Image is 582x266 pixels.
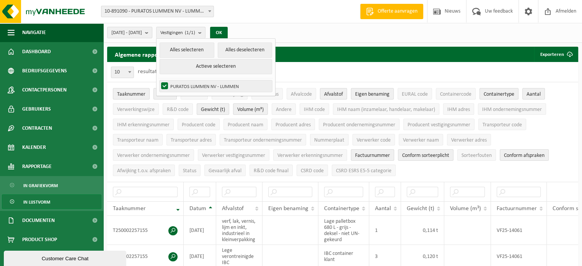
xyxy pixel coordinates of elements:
[113,149,194,161] button: Verwerker ondernemingsnummerVerwerker ondernemingsnummer: Activate to sort
[324,91,343,97] span: Afvalstof
[320,88,347,100] button: AfvalstofAfvalstof: Activate to sort
[398,149,453,161] button: Conform sorteerplicht : Activate to sort
[273,149,347,161] button: Verwerker erkenningsnummerVerwerker erkenningsnummer: Activate to sort
[401,216,444,245] td: 0,114 t
[160,59,272,74] button: Actieve selecteren
[233,103,268,115] button: Volume (m³)Volume (m³): Activate to sort
[107,216,184,245] td: T250002257155
[522,88,545,100] button: AantalAantal: Activate to sort
[287,88,316,100] button: AfvalcodeAfvalcode: Activate to sort
[272,103,296,115] button: AndereAndere: Activate to sort
[324,206,359,212] span: Containertype
[450,206,481,212] span: Volume (m³)
[23,178,58,193] span: In grafiekvorm
[375,206,391,212] span: Aantal
[301,168,324,174] span: CSRD code
[22,138,46,157] span: Kalender
[182,122,215,128] span: Producent code
[107,47,184,62] h2: Algemene rapportering
[351,88,394,100] button: Eigen benamingEigen benaming: Activate to sort
[276,122,311,128] span: Producent adres
[436,88,476,100] button: ContainercodeContainercode: Activate to sort
[117,168,171,174] span: Afwijking t.o.v. afspraken
[355,91,390,97] span: Eigen benaming
[218,42,272,58] button: Alles deselecteren
[376,8,419,15] span: Offerte aanvragen
[160,80,272,92] label: PURATOS LUMMEN NV - LUMMEN
[22,157,52,176] span: Rapportage
[189,206,206,212] span: Datum
[443,103,474,115] button: IHM adresIHM adres: Activate to sort
[440,91,471,97] span: Containercode
[482,107,542,113] span: IHM ondernemingsnummer
[204,165,246,176] button: Gevaarlijk afval : Activate to sort
[224,137,302,143] span: Transporteur ondernemingsnummer
[23,195,50,209] span: In lijstvorm
[184,216,216,245] td: [DATE]
[314,137,344,143] span: Nummerplaat
[399,134,443,145] button: Verwerker naamVerwerker naam: Activate to sort
[156,27,205,38] button: Vestigingen(1/1)
[402,153,449,158] span: Conform sorteerplicht
[223,119,267,130] button: Producent naamProducent naam: Activate to sort
[22,42,51,61] span: Dashboard
[304,107,325,113] span: IHM code
[447,107,470,113] span: IHM adres
[117,91,145,97] span: Taaknummer
[101,6,214,17] span: 10-891090 - PURATOS LUMMEN NV - LUMMEN
[107,27,152,38] button: [DATE] - [DATE]
[403,119,474,130] button: Producent vestigingsnummerProducent vestigingsnummer: Activate to sort
[198,149,269,161] button: Verwerker vestigingsnummerVerwerker vestigingsnummer: Activate to sort
[276,107,292,113] span: Andere
[220,134,306,145] button: Transporteur ondernemingsnummerTransporteur ondernemingsnummer : Activate to sort
[534,47,577,62] button: Exporteren
[271,119,315,130] button: Producent adresProducent adres: Activate to sort
[111,67,134,78] span: 10
[254,168,289,174] span: R&D code finaal
[352,134,395,145] button: Verwerker codeVerwerker code: Activate to sort
[318,216,369,245] td: Lage palletbox 680 L - grijs - deksel - niet UN-gekeurd
[310,134,349,145] button: NummerplaatNummerplaat: Activate to sort
[369,216,401,245] td: 1
[527,91,541,97] span: Aantal
[113,206,146,212] span: Taaknummer
[461,153,492,158] span: Sorteerfouten
[323,122,395,128] span: Producent ondernemingsnummer
[4,249,128,266] iframe: chat widget
[457,149,496,161] button: SorteerfoutenSorteerfouten: Activate to sort
[479,88,518,100] button: ContainertypeContainertype: Activate to sort
[336,168,391,174] span: CSRD ESRS E5-5 categorie
[210,27,228,39] button: OK
[117,122,170,128] span: IHM erkenningsnummer
[117,153,190,158] span: Verwerker ondernemingsnummer
[117,137,158,143] span: Transporteur naam
[216,216,262,245] td: verf, lak, vernis, lijm en inkt, industrieel in kleinverpakking
[332,165,396,176] button: CSRD ESRS E5-5 categorieCSRD ESRS E5-5 categorie: Activate to sort
[183,168,196,174] span: Status
[351,149,394,161] button: FactuurnummerFactuurnummer: Activate to sort
[153,88,177,100] button: DatumDatum: Activate to sort
[111,27,142,39] span: [DATE] - [DATE]
[297,165,328,176] button: CSRD codeCSRD code: Activate to sort
[268,206,308,212] span: Eigen benaming
[22,119,52,138] span: Contracten
[407,206,434,212] span: Gewicht (t)
[113,88,150,100] button: TaaknummerTaaknummer: Activate to remove sorting
[113,134,163,145] button: Transporteur naamTransporteur naam: Activate to sort
[402,91,428,97] span: EURAL code
[179,165,201,176] button: StatusStatus: Activate to sort
[355,153,390,158] span: Factuurnummer
[2,178,101,193] a: In grafiekvorm
[451,137,487,143] span: Verwerker adres
[228,122,263,128] span: Producent naam
[22,100,51,119] span: Gebruikers
[333,103,439,115] button: IHM naam (inzamelaar, handelaar, makelaar)IHM naam (inzamelaar, handelaar, makelaar): Activate to...
[403,137,439,143] span: Verwerker naam
[337,107,435,113] span: IHM naam (inzamelaar, handelaar, makelaar)
[222,206,244,212] span: Afvalstof
[113,165,175,176] button: Afwijking t.o.v. afsprakenAfwijking t.o.v. afspraken: Activate to sort
[22,61,67,80] span: Bedrijfsgegevens
[237,107,264,113] span: Volume (m³)
[300,103,329,115] button: IHM codeIHM code: Activate to sort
